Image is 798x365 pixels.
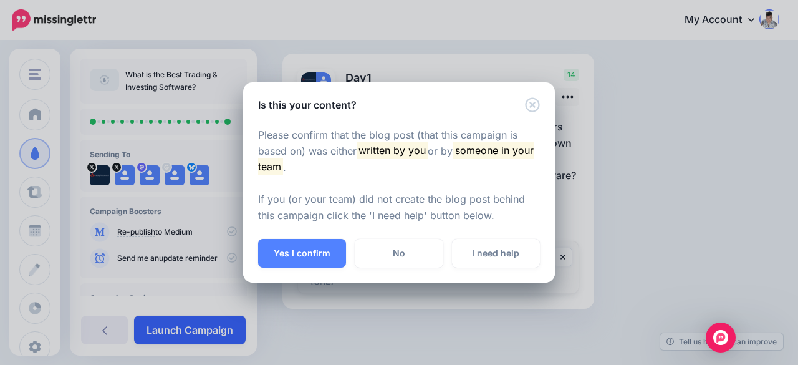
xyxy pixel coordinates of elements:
button: Yes I confirm [258,239,346,268]
a: I need help [452,239,540,268]
a: No [355,239,443,268]
mark: someone in your team [258,142,534,175]
div: Open Intercom Messenger [706,323,736,353]
h5: Is this your content? [258,97,357,112]
mark: written by you [357,142,428,158]
button: Close [525,97,540,113]
p: Please confirm that the blog post (that this campaign is based on) was either or by . If you (or ... [258,127,540,225]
